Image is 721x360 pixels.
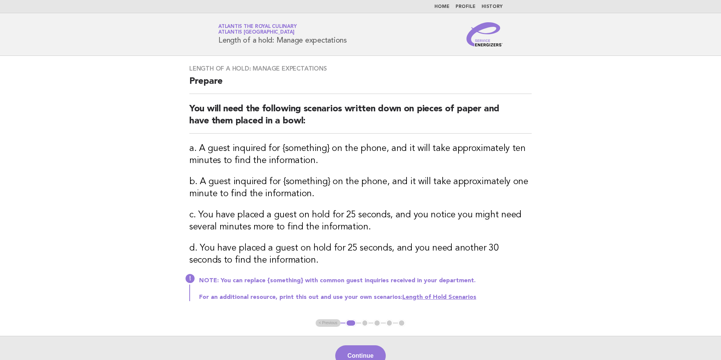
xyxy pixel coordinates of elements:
img: Service Energizers [466,22,503,46]
h3: a. A guest inquired for {something} on the phone, and it will take approximately ten minutes to f... [189,143,532,167]
span: Atlantis [GEOGRAPHIC_DATA] [218,30,295,35]
a: Profile [456,5,476,9]
h2: You will need the following scenarios written down on pieces of paper and have them placed in a b... [189,103,532,134]
p: NOTE: You can replace {something} with common guest inquiries received in your department. [199,277,532,285]
h3: b. A guest inquired for {something} on the phone, and it will take approximately one minute to fi... [189,176,532,200]
button: 1 [345,319,356,327]
a: History [482,5,503,9]
a: Length of Hold Scenarios [402,294,476,300]
h3: d. You have placed a guest on hold for 25 seconds, and you need another 30 seconds to find the in... [189,242,532,266]
h3: c. You have placed a guest on hold for 25 seconds, and you notice you might need several minutes ... [189,209,532,233]
h3: Length of a hold: Manage expectations [189,65,532,72]
h2: Prepare [189,75,532,94]
a: Home [434,5,449,9]
h1: Length of a hold: Manage expectations [218,25,347,44]
a: Atlantis the Royal CulinaryAtlantis [GEOGRAPHIC_DATA] [218,24,296,35]
p: For an additional resource, print this out and use your own scenarios: [199,294,532,301]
